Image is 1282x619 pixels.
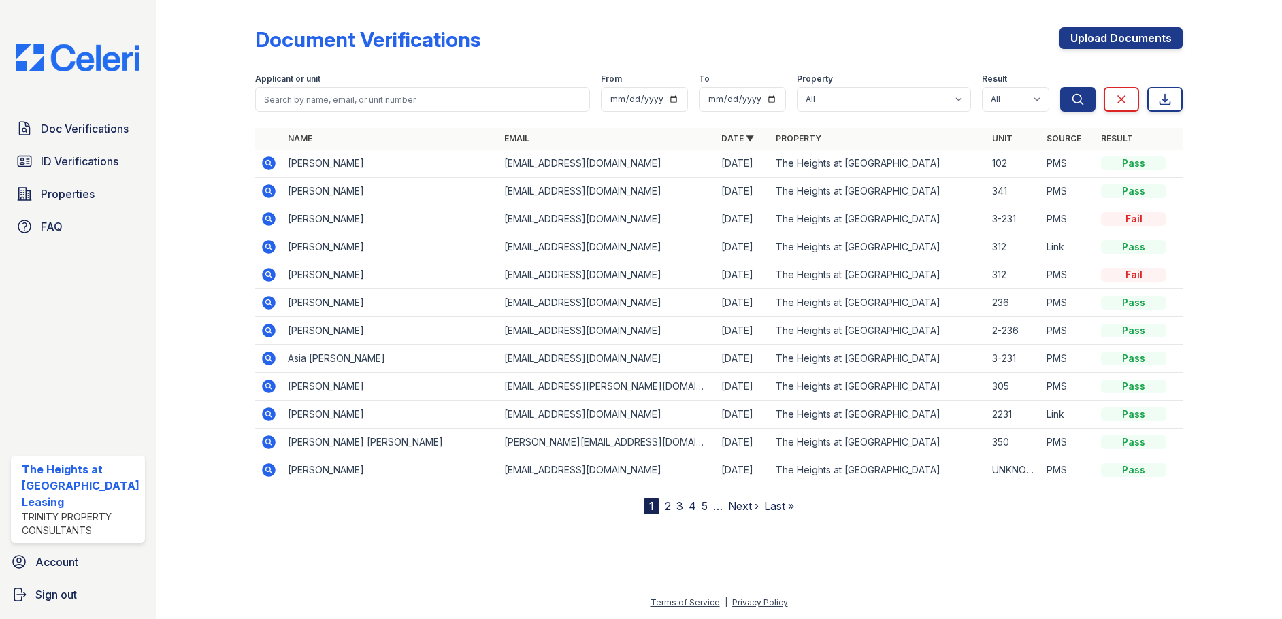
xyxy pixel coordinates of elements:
[499,150,716,178] td: [EMAIL_ADDRESS][DOMAIN_NAME]
[499,261,716,289] td: [EMAIL_ADDRESS][DOMAIN_NAME]
[987,401,1041,429] td: 2231
[282,205,499,233] td: [PERSON_NAME]
[987,261,1041,289] td: 312
[22,510,139,537] div: Trinity Property Consultants
[987,317,1041,345] td: 2-236
[282,261,499,289] td: [PERSON_NAME]
[1101,212,1166,226] div: Fail
[499,289,716,317] td: [EMAIL_ADDRESS][DOMAIN_NAME]
[282,233,499,261] td: [PERSON_NAME]
[1041,289,1096,317] td: PMS
[770,456,987,484] td: The Heights at [GEOGRAPHIC_DATA]
[770,345,987,373] td: The Heights at [GEOGRAPHIC_DATA]
[35,586,77,603] span: Sign out
[1041,401,1096,429] td: Link
[41,218,63,235] span: FAQ
[1041,261,1096,289] td: PMS
[255,73,320,84] label: Applicant or unit
[499,456,716,484] td: [EMAIL_ADDRESS][DOMAIN_NAME]
[987,456,1041,484] td: UNKNOWN
[499,401,716,429] td: [EMAIL_ADDRESS][DOMAIN_NAME]
[1047,133,1081,144] a: Source
[716,373,770,401] td: [DATE]
[770,205,987,233] td: The Heights at [GEOGRAPHIC_DATA]
[255,27,480,52] div: Document Verifications
[282,150,499,178] td: [PERSON_NAME]
[716,429,770,456] td: [DATE]
[499,373,716,401] td: [EMAIL_ADDRESS][PERSON_NAME][DOMAIN_NAME]
[1101,435,1166,449] div: Pass
[764,499,794,513] a: Last »
[41,153,118,169] span: ID Verifications
[644,498,659,514] div: 1
[1059,27,1183,49] a: Upload Documents
[282,401,499,429] td: [PERSON_NAME]
[5,548,150,575] a: Account
[987,178,1041,205] td: 341
[5,581,150,608] a: Sign out
[282,373,499,401] td: [PERSON_NAME]
[22,461,139,510] div: The Heights at [GEOGRAPHIC_DATA] Leasing
[288,133,312,144] a: Name
[716,345,770,373] td: [DATE]
[676,499,683,513] a: 3
[770,233,987,261] td: The Heights at [GEOGRAPHIC_DATA]
[41,120,129,137] span: Doc Verifications
[725,597,727,607] div: |
[1041,150,1096,178] td: PMS
[716,150,770,178] td: [DATE]
[770,178,987,205] td: The Heights at [GEOGRAPHIC_DATA]
[716,289,770,317] td: [DATE]
[504,133,529,144] a: Email
[982,73,1007,84] label: Result
[770,261,987,289] td: The Heights at [GEOGRAPHIC_DATA]
[11,180,145,207] a: Properties
[1101,268,1166,282] div: Fail
[702,499,708,513] a: 5
[770,429,987,456] td: The Heights at [GEOGRAPHIC_DATA]
[1041,205,1096,233] td: PMS
[716,401,770,429] td: [DATE]
[499,317,716,345] td: [EMAIL_ADDRESS][DOMAIN_NAME]
[716,205,770,233] td: [DATE]
[35,554,78,570] span: Account
[282,429,499,456] td: [PERSON_NAME] [PERSON_NAME]
[732,597,788,607] a: Privacy Policy
[1101,296,1166,309] div: Pass
[282,456,499,484] td: [PERSON_NAME]
[282,178,499,205] td: [PERSON_NAME]
[1101,156,1166,170] div: Pass
[987,289,1041,317] td: 236
[716,233,770,261] td: [DATE]
[713,498,723,514] span: …
[992,133,1013,144] a: Unit
[1101,463,1166,477] div: Pass
[721,133,754,144] a: Date ▼
[770,401,987,429] td: The Heights at [GEOGRAPHIC_DATA]
[797,73,833,84] label: Property
[716,261,770,289] td: [DATE]
[1101,240,1166,254] div: Pass
[1101,184,1166,198] div: Pass
[1101,133,1133,144] a: Result
[1041,233,1096,261] td: Link
[651,597,720,607] a: Terms of Service
[255,87,591,112] input: Search by name, email, or unit number
[770,289,987,317] td: The Heights at [GEOGRAPHIC_DATA]
[716,456,770,484] td: [DATE]
[987,205,1041,233] td: 3-231
[1101,352,1166,365] div: Pass
[770,150,987,178] td: The Heights at [GEOGRAPHIC_DATA]
[1101,407,1166,421] div: Pass
[665,499,671,513] a: 2
[728,499,759,513] a: Next ›
[699,73,710,84] label: To
[987,345,1041,373] td: 3-231
[1041,429,1096,456] td: PMS
[499,205,716,233] td: [EMAIL_ADDRESS][DOMAIN_NAME]
[770,317,987,345] td: The Heights at [GEOGRAPHIC_DATA]
[987,373,1041,401] td: 305
[11,148,145,175] a: ID Verifications
[1101,380,1166,393] div: Pass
